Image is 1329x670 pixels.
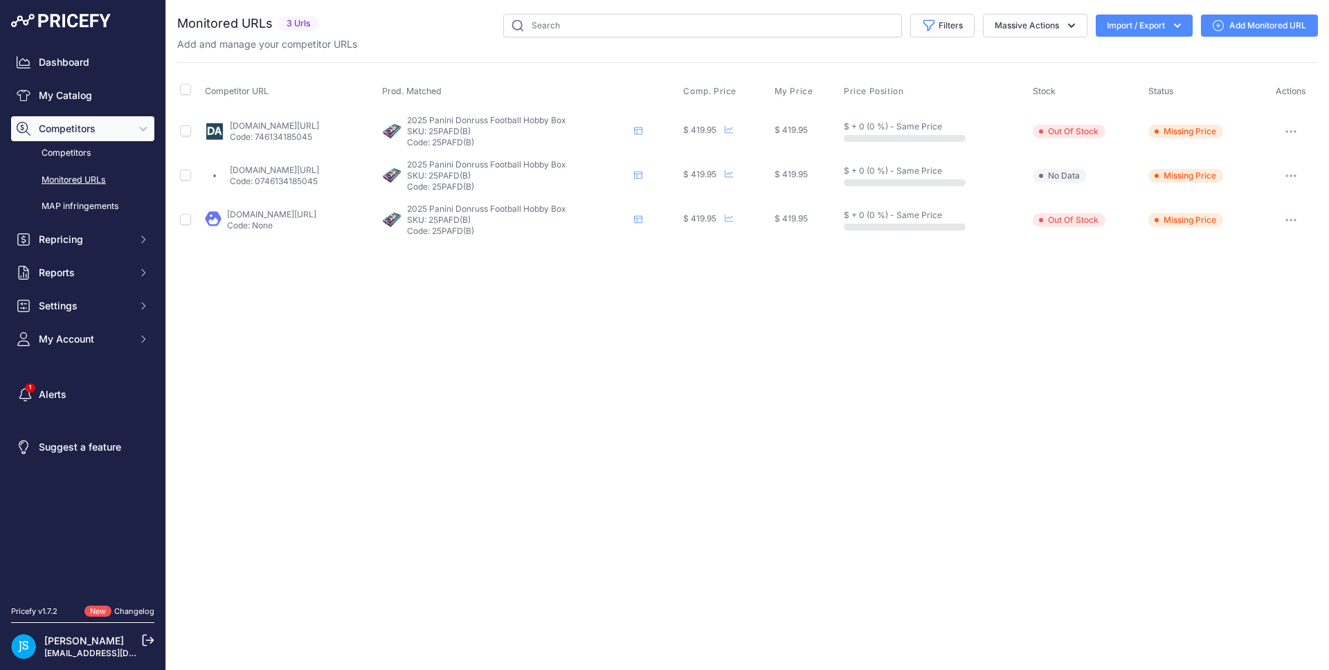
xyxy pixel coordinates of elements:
[1033,86,1056,96] span: Stock
[227,209,316,219] a: [DOMAIN_NAME][URL]
[230,176,319,187] p: Code: 0746134185045
[84,606,111,617] span: New
[39,266,129,280] span: Reports
[11,141,154,165] a: Competitors
[177,14,273,33] h2: Monitored URLs
[407,115,566,125] span: 2025 Panini Donruss Football Hobby Box
[177,37,357,51] p: Add and manage your competitor URLs
[44,635,124,646] a: [PERSON_NAME]
[227,220,316,231] p: Code: None
[230,120,319,131] a: [DOMAIN_NAME][URL]
[775,86,816,97] button: My Price
[1201,15,1318,37] a: Add Monitored URL
[844,210,942,220] span: $ + 0 (0 %) - Same Price
[39,299,129,313] span: Settings
[11,293,154,318] button: Settings
[11,382,154,407] a: Alerts
[844,86,903,97] span: Price Position
[11,83,154,108] a: My Catalog
[11,14,111,28] img: Pricefy Logo
[39,122,129,136] span: Competitors
[11,606,57,617] div: Pricefy v1.7.2
[775,125,808,135] span: $ 419.95
[1033,169,1087,183] span: No Data
[844,165,942,176] span: $ + 0 (0 %) - Same Price
[39,233,129,246] span: Repricing
[683,213,716,224] span: $ 419.95
[775,213,808,224] span: $ 419.95
[407,159,566,170] span: 2025 Panini Donruss Football Hobby Box
[910,14,975,37] button: Filters
[11,227,154,252] button: Repricing
[1148,125,1223,138] span: Missing Price
[230,132,319,143] p: Code: 746134185045
[983,14,1087,37] button: Massive Actions
[11,50,154,589] nav: Sidebar
[382,86,442,96] span: Prod. Matched
[1033,125,1105,138] span: Out Of Stock
[1148,86,1174,96] span: Status
[1276,86,1306,96] span: Actions
[407,170,629,181] p: SKU: 25PAFD(B)
[278,16,319,32] span: 3 Urls
[844,86,906,97] button: Price Position
[44,648,189,658] a: [EMAIL_ADDRESS][DOMAIN_NAME]
[683,125,716,135] span: $ 419.95
[407,181,629,192] p: Code: 25PAFD(B)
[1096,15,1193,37] button: Import / Export
[205,86,269,96] span: Competitor URL
[1148,213,1223,227] span: Missing Price
[407,203,566,214] span: 2025 Panini Donruss Football Hobby Box
[11,50,154,75] a: Dashboard
[407,215,629,226] p: SKU: 25PAFD(B)
[11,327,154,352] button: My Account
[1148,169,1223,183] span: Missing Price
[683,169,716,179] span: $ 419.95
[230,165,319,175] a: [DOMAIN_NAME][URL]
[1033,213,1105,227] span: Out Of Stock
[683,86,736,97] span: Comp. Price
[775,86,813,97] span: My Price
[775,169,808,179] span: $ 419.95
[407,126,629,137] p: SKU: 25PAFD(B)
[11,260,154,285] button: Reports
[11,168,154,192] a: Monitored URLs
[114,606,154,616] a: Changelog
[683,86,739,97] button: Comp. Price
[407,137,629,148] p: Code: 25PAFD(B)
[844,121,942,132] span: $ + 0 (0 %) - Same Price
[503,14,902,37] input: Search
[11,435,154,460] a: Suggest a feature
[39,332,129,346] span: My Account
[11,194,154,219] a: MAP infringements
[11,116,154,141] button: Competitors
[407,226,629,237] p: Code: 25PAFD(B)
